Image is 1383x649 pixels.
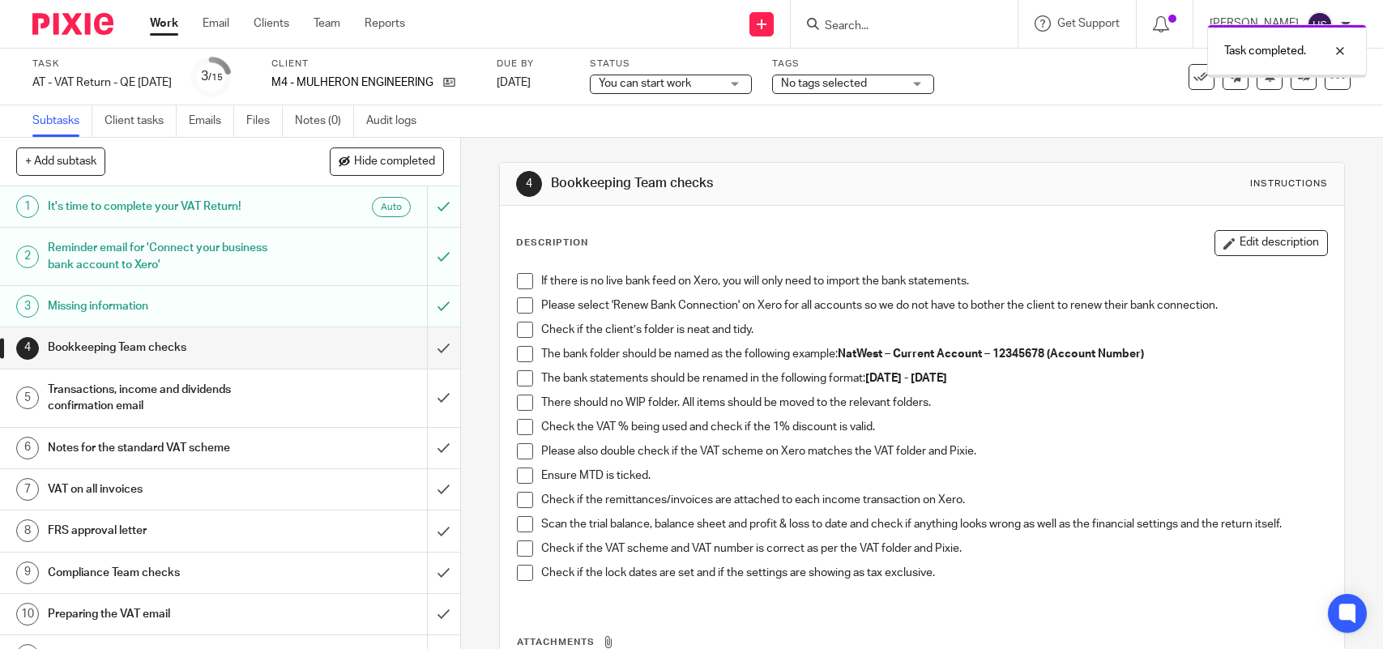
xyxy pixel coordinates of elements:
h1: FRS approval letter [48,519,290,543]
p: Task completed. [1224,43,1306,59]
h1: Bookkeeping Team checks [551,175,957,192]
div: 1 [16,195,39,218]
label: Due by [497,58,570,70]
p: Ensure MTD is ticked. [541,468,1326,484]
p: Check if the remittances/invoices are attached to each income transaction on Xero. [541,492,1326,508]
p: If there is no live bank feed on Xero, you will only need to import the bank statements. [541,273,1326,289]
img: Pixie [32,13,113,35]
a: Reports [365,15,405,32]
div: 7 [16,478,39,501]
p: The bank statements should be renamed in the following format: [541,370,1326,386]
label: Task [32,58,172,70]
span: No tags selected [781,78,867,89]
strong: NatWest – Current Account – 12345678 (Account Number) [838,348,1144,360]
p: Please also double check if the VAT scheme on Xero matches the VAT folder and Pixie. [541,443,1326,459]
button: Hide completed [330,147,444,175]
div: Instructions [1250,177,1328,190]
p: Check if the VAT scheme and VAT number is correct as per the VAT folder and Pixie. [541,540,1326,557]
div: AT - VAT Return - QE [DATE] [32,75,172,91]
div: 3 [16,295,39,318]
div: 4 [516,171,542,197]
span: [DATE] [497,77,531,88]
span: Attachments [517,638,595,647]
label: Client [271,58,476,70]
label: Status [590,58,752,70]
p: Check if the client’s folder is neat and tidy. [541,322,1326,338]
div: 10 [16,603,39,626]
h1: Compliance Team checks [48,561,290,585]
p: M4 - MULHERON ENGINEERING LTD [271,75,435,91]
p: There should no WIP folder. All items should be moved to the relevant folders. [541,395,1326,411]
h1: VAT on all invoices [48,477,290,502]
a: Client tasks [105,105,177,137]
p: Please select 'Renew Bank Connection' on Xero for all accounts so we do not have to bother the cl... [541,297,1326,314]
div: 3 [201,67,223,86]
div: 5 [16,386,39,409]
p: Description [516,237,588,250]
div: 2 [16,246,39,268]
small: /15 [208,73,223,82]
p: Scan the trial balance, balance sheet and profit & loss to date and check if anything looks wrong... [541,516,1326,532]
p: Check the VAT % being used and check if the 1% discount is valid. [541,419,1326,435]
button: + Add subtask [16,147,105,175]
p: The bank folder should be named as the following example: [541,346,1326,362]
h1: Bookkeeping Team checks [48,335,290,360]
a: Notes (0) [295,105,354,137]
div: 9 [16,561,39,584]
strong: [DATE] - [DATE] [865,373,947,384]
img: svg%3E [1307,11,1333,37]
div: 4 [16,337,39,360]
h1: Reminder email for 'Connect your business bank account to Xero' [48,236,290,277]
h1: Notes for the standard VAT scheme [48,436,290,460]
a: Clients [254,15,289,32]
a: Files [246,105,283,137]
h1: It's time to complete your VAT Return! [48,194,290,219]
span: You can start work [599,78,691,89]
div: AT - VAT Return - QE 31-07-2025 [32,75,172,91]
div: 6 [16,437,39,459]
div: Auto [372,197,411,217]
a: Work [150,15,178,32]
button: Edit description [1214,230,1328,256]
span: Hide completed [354,156,435,169]
a: Email [203,15,229,32]
h1: Transactions, income and dividends confirmation email [48,378,290,419]
a: Emails [189,105,234,137]
a: Team [314,15,340,32]
h1: Preparing the VAT email [48,602,290,626]
a: Subtasks [32,105,92,137]
a: Audit logs [366,105,429,137]
p: Check if the lock dates are set and if the settings are showing as tax exclusive. [541,565,1326,581]
h1: Missing information [48,294,290,318]
div: 8 [16,519,39,542]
